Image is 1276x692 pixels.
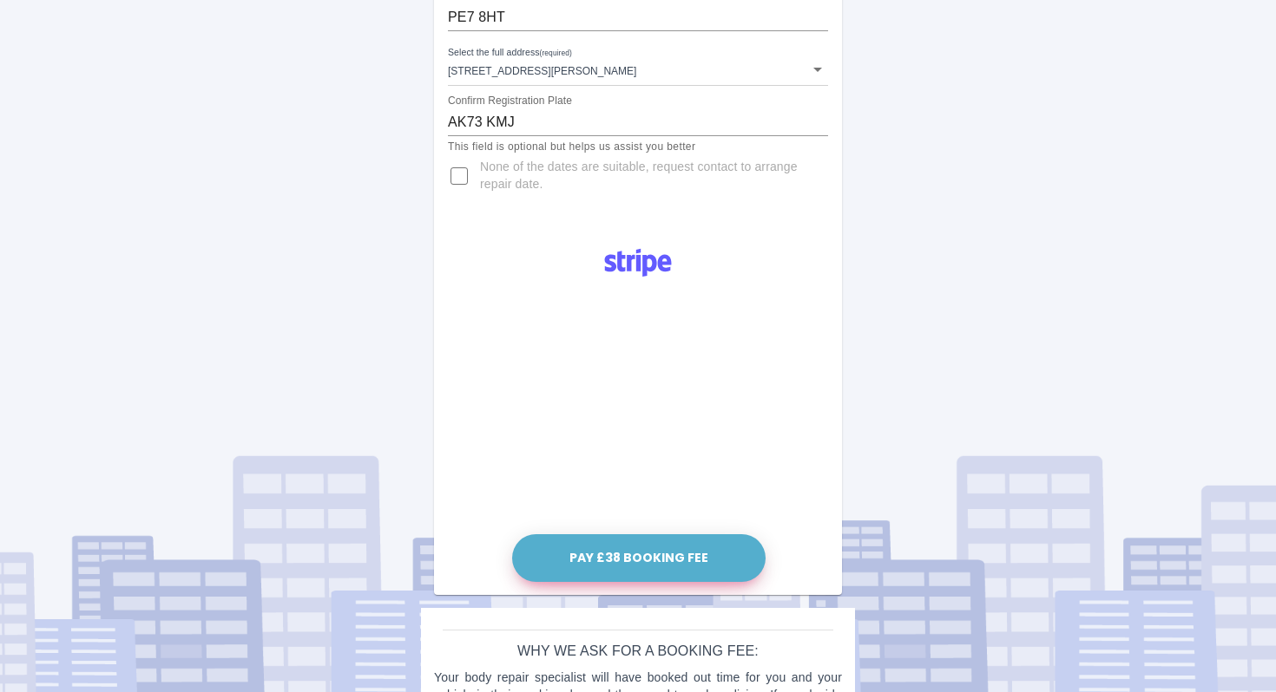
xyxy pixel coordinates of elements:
[448,139,828,156] p: This field is optional but helps us assist you better
[508,289,768,529] iframe: Secure payment input frame
[540,49,572,57] small: (required)
[512,534,766,582] button: Pay £38 Booking Fee
[448,93,572,108] label: Confirm Registration Plate
[480,159,814,193] span: None of the dates are suitable, request contact to arrange repair date.
[434,639,842,663] h6: Why we ask for a booking fee:
[595,242,681,284] img: Logo
[448,46,572,60] label: Select the full address
[448,54,828,85] div: [STREET_ADDRESS][PERSON_NAME]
